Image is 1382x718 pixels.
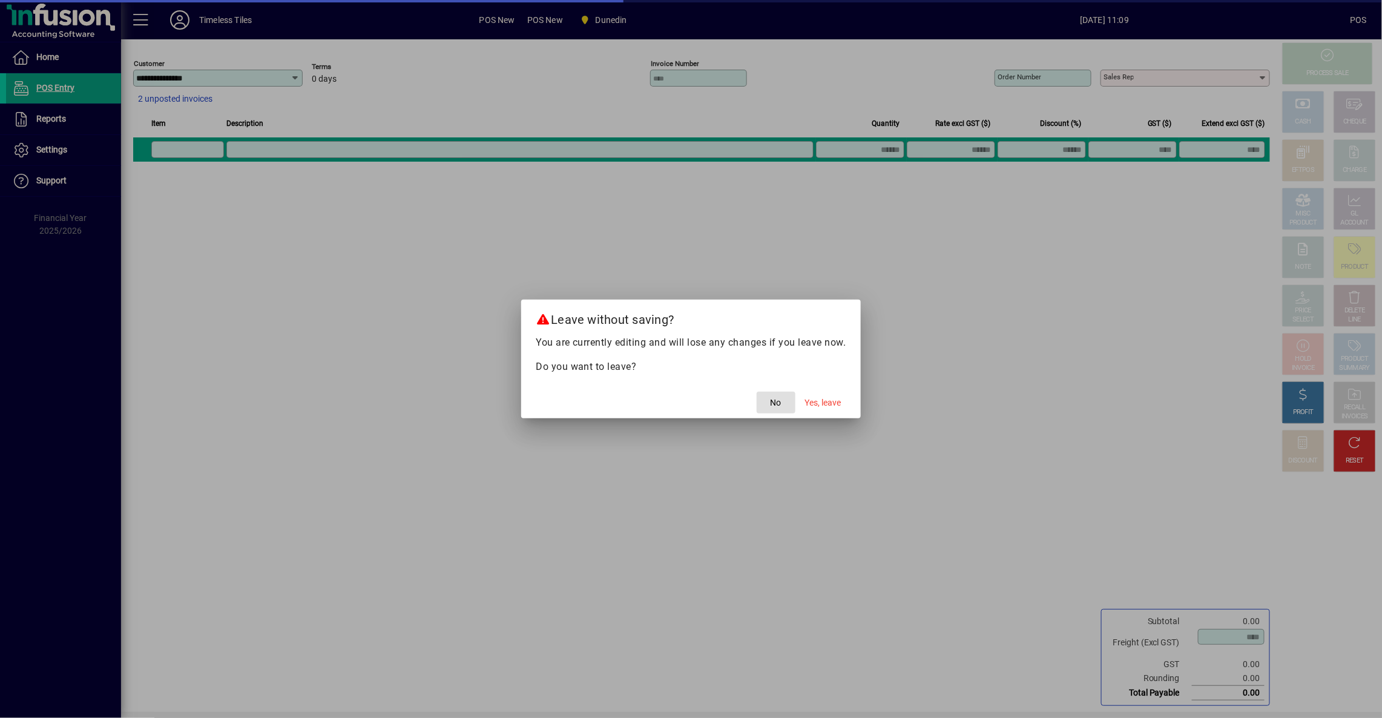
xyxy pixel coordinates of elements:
p: Do you want to leave? [536,360,846,374]
span: Yes, leave [805,397,841,409]
h2: Leave without saving? [521,300,861,335]
button: No [757,392,795,413]
p: You are currently editing and will lose any changes if you leave now. [536,335,846,350]
button: Yes, leave [800,392,846,413]
span: No [771,397,781,409]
